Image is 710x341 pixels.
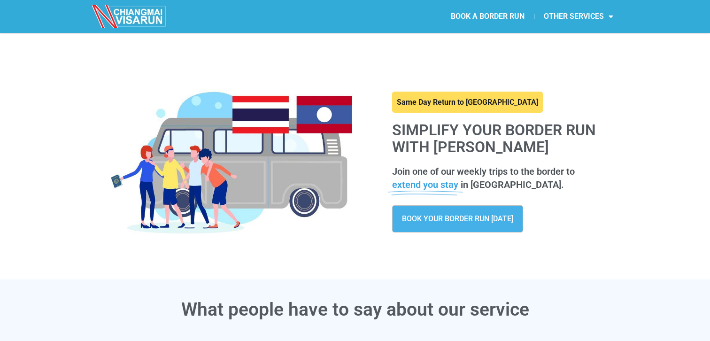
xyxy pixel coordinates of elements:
[441,6,534,27] a: BOOK A BORDER RUN
[461,179,564,190] span: in [GEOGRAPHIC_DATA].
[92,301,618,319] h3: What people have to say about our service
[392,205,523,232] a: BOOK YOUR BORDER RUN [DATE]
[534,6,623,27] a: OTHER SERVICES
[392,122,609,155] h1: Simplify your border run with [PERSON_NAME]
[402,215,513,223] span: BOOK YOUR BORDER RUN [DATE]
[355,6,623,27] nav: Menu
[392,166,575,177] span: Join one of our weekly trips to the border to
